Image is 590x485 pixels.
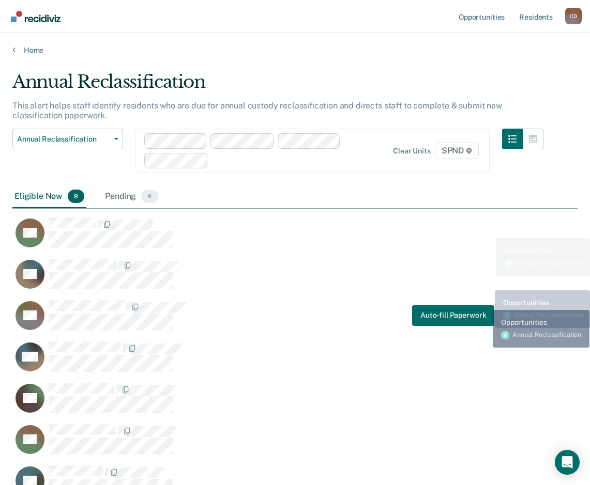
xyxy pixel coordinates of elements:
button: Profile dropdown button [565,8,582,24]
p: This alert helps staff identify residents who are due for annual custody reclassification and dir... [12,101,502,120]
div: Annual Reclassification [12,71,543,101]
img: Recidiviz [11,11,60,22]
span: 4 [141,190,158,203]
div: CaseloadOpportunityCell-00627131 [12,217,507,258]
span: 9 [68,190,84,203]
div: CaseloadOpportunityCell-00532060 [12,341,507,382]
div: CaseloadOpportunityCell-00359745 [12,424,507,465]
div: CaseloadOpportunityCell-00630856 [12,258,507,300]
button: Annual Reclassification [12,129,123,149]
div: Clear units [393,147,431,155]
div: CaseloadOpportunityCell-00568886 [12,300,507,341]
div: Eligible Now9 [12,185,86,208]
span: SPND [435,143,479,159]
span: Annual Reclassification [17,135,110,144]
div: CaseloadOpportunityCell-00420469 [12,382,507,424]
div: Open Intercom Messenger [555,450,580,475]
div: C D [565,8,582,24]
a: Home [12,45,578,55]
div: Pending4 [103,185,160,208]
a: Navigate to form link [412,305,494,325]
button: Auto-fill Paperwork [412,305,494,325]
